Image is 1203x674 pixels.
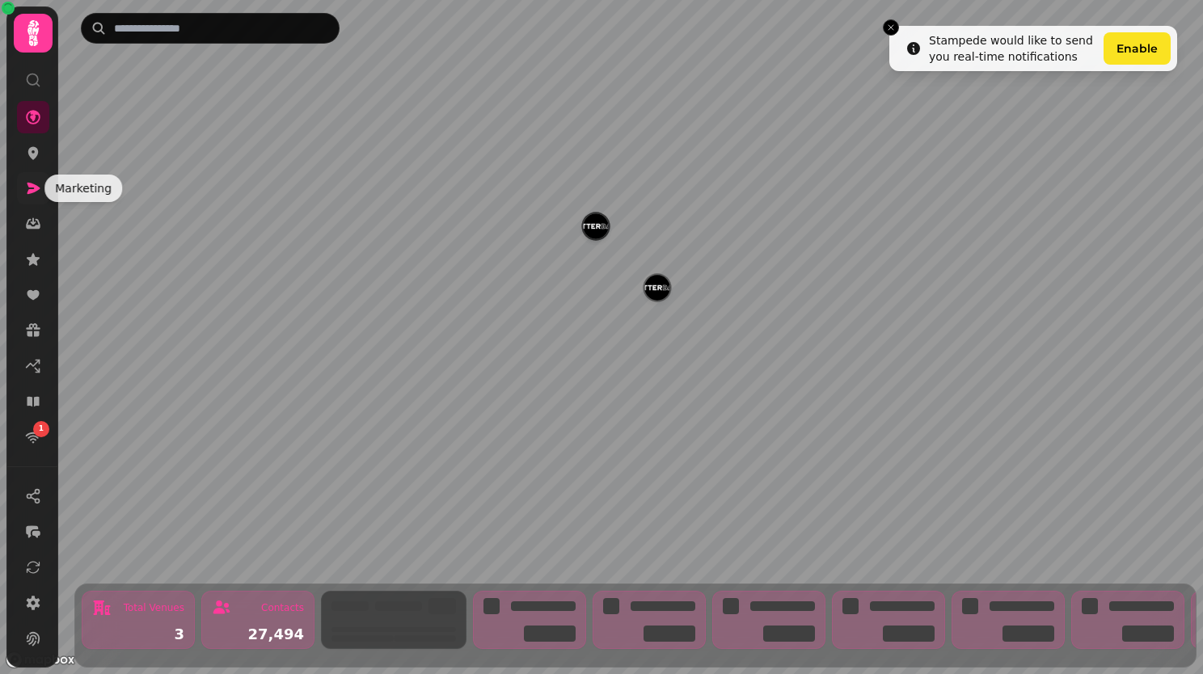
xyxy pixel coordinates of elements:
[44,175,122,202] div: Marketing
[1104,32,1171,65] button: Enable
[883,19,899,36] button: Close toast
[929,32,1097,65] div: Stampede would like to send you real-time notifications
[124,603,184,613] div: Total Venues
[583,213,609,239] button: Gutterball Lincoln
[39,423,44,435] span: 1
[212,627,304,642] div: 27,494
[5,651,76,669] a: Mapbox logo
[644,275,670,305] div: Map marker
[644,275,670,301] button: Gutterball Alley
[583,213,609,244] div: Map marker
[261,603,304,613] div: Contacts
[17,421,49,453] a: 1
[92,627,184,642] div: 3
